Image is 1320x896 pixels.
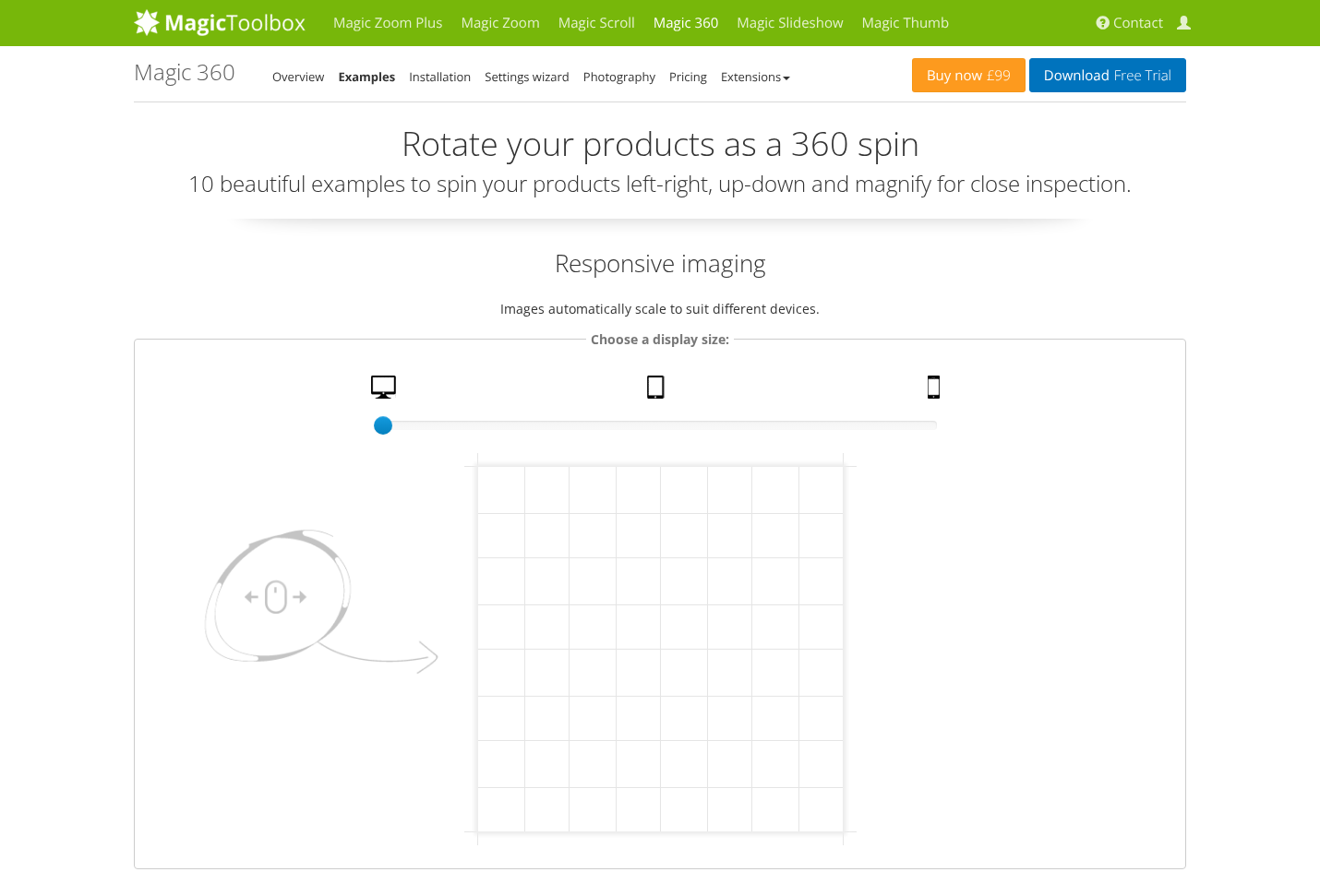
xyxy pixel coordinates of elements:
a: DownloadFree Trial [1029,58,1186,92]
a: Installation [409,68,471,85]
h1: Magic 360 [134,60,235,84]
a: Examples [338,68,395,85]
a: Desktop [364,376,408,408]
a: Photography [583,68,655,85]
h3: 10 beautiful examples to spin your products left-right, up-down and magnify for close inspection. [134,172,1186,196]
img: MagicToolbox.com - Image tools for your website [134,8,306,36]
a: Mobile [920,376,952,408]
legend: Choose a display size: [586,329,734,350]
a: Tablet [640,376,677,408]
a: Extensions [721,68,790,85]
span: £99 [982,68,1011,83]
a: Settings wizard [485,68,570,85]
h2: Responsive imaging [134,246,1186,280]
a: Buy now£99 [912,58,1026,92]
a: Pricing [669,68,707,85]
p: Images automatically scale to suit different devices. [134,298,1186,319]
a: Overview [272,68,324,85]
span: Contact [1113,14,1163,32]
h2: Rotate your products as a 360 spin [134,125,1186,162]
span: Free Trial [1110,68,1171,83]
